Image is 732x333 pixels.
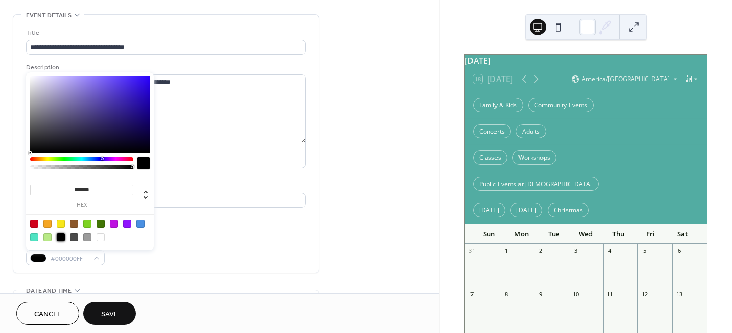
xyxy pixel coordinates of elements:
[30,202,133,208] label: hex
[675,291,683,298] div: 13
[641,291,648,298] div: 12
[43,233,52,241] div: #B8E986
[16,302,79,325] button: Cancel
[30,220,38,228] div: #D0021B
[136,220,145,228] div: #4A90E2
[602,224,634,244] div: Thu
[97,233,105,241] div: #FFFFFF
[473,98,523,112] div: Family & Kids
[83,233,91,241] div: #9B9B9B
[97,220,105,228] div: #417505
[537,247,545,254] div: 2
[606,247,614,254] div: 4
[537,291,545,298] div: 9
[510,203,542,217] div: [DATE]
[473,177,599,191] div: Public Events at [DEMOGRAPHIC_DATA]
[465,55,707,67] div: [DATE]
[505,224,537,244] div: Mon
[503,291,510,298] div: 8
[30,233,38,241] div: #50E3C2
[57,233,65,241] div: #000000
[572,291,579,298] div: 10
[503,247,510,254] div: 1
[70,233,78,241] div: #4A4A4A
[123,220,131,228] div: #9013FE
[516,124,546,139] div: Adults
[83,302,136,325] button: Save
[26,286,72,296] span: Date and time
[582,76,670,82] span: America/[GEOGRAPHIC_DATA]
[468,291,476,298] div: 7
[512,150,556,165] div: Workshops
[606,291,614,298] div: 11
[675,247,683,254] div: 6
[34,309,61,320] span: Cancel
[26,10,72,21] span: Event details
[43,220,52,228] div: #F5A623
[667,224,699,244] div: Sat
[634,224,667,244] div: Fri
[57,220,65,228] div: #F8E71C
[101,309,118,320] span: Save
[26,62,304,73] div: Description
[572,247,579,254] div: 3
[83,220,91,228] div: #7ED321
[26,28,304,38] div: Title
[473,150,507,165] div: Classes
[468,247,476,254] div: 31
[641,247,648,254] div: 5
[528,98,594,112] div: Community Events
[70,220,78,228] div: #8B572A
[473,203,505,217] div: [DATE]
[473,224,505,244] div: Sun
[51,253,88,264] span: #000000FF
[26,181,304,191] div: Location
[537,224,570,244] div: Tue
[548,203,589,217] div: Christmas
[570,224,602,244] div: Wed
[473,124,511,139] div: Concerts
[110,220,118,228] div: #BD10E0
